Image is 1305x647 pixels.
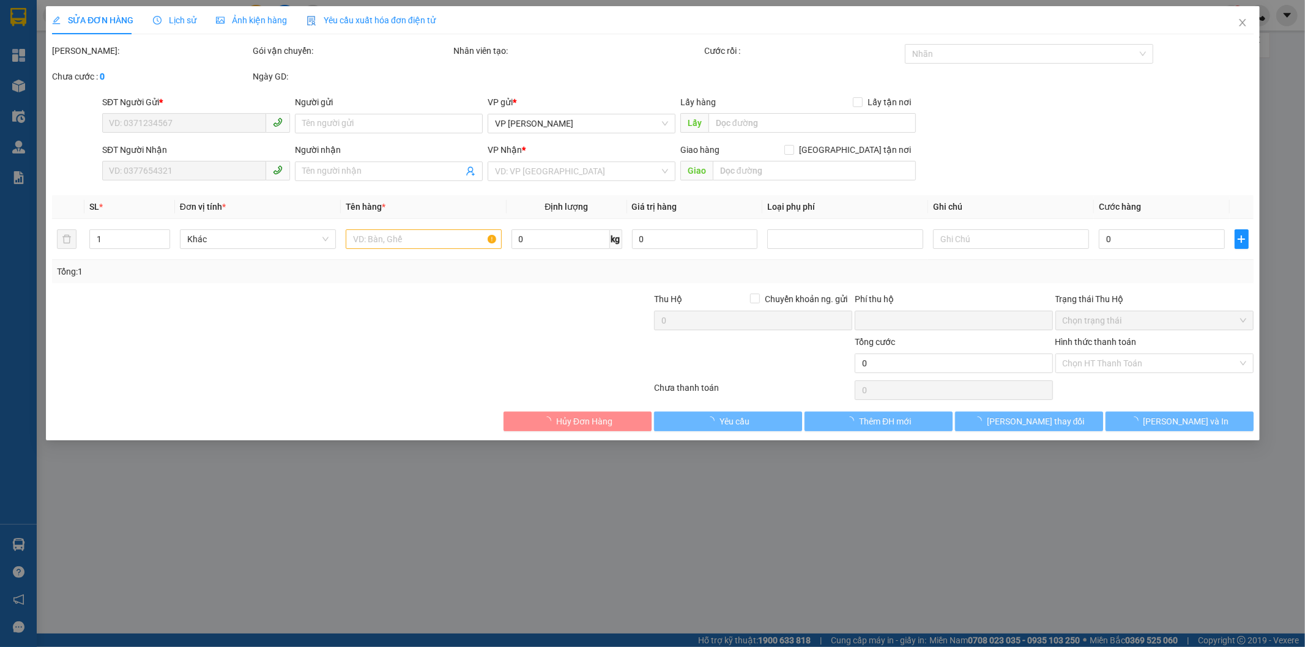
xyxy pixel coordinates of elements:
span: loading [542,416,556,425]
span: user-add [466,166,475,176]
div: VP gửi [488,95,675,109]
button: Yêu cầu [654,412,802,431]
span: Tên hàng [345,202,385,212]
div: Người gửi [295,95,483,109]
img: icon [307,16,316,26]
b: 0 [100,72,105,81]
div: Tổng: 1 [57,265,504,278]
span: [GEOGRAPHIC_DATA] tận nơi [794,143,916,157]
span: Đơn vị tính [179,202,225,212]
th: Loại phụ phí [762,195,928,219]
span: Lịch sử [153,15,196,25]
span: Giá trị hàng [631,202,677,212]
span: picture [216,16,225,24]
div: SĐT Người Gửi [102,95,290,109]
button: delete [57,229,76,249]
span: loading [973,416,987,425]
span: Chuyển khoản ng. gửi [759,292,852,306]
span: SL [89,202,99,212]
span: Định lượng [545,202,588,212]
span: Thu Hộ [653,294,682,304]
button: [PERSON_NAME] thay đổi [954,412,1102,431]
button: [PERSON_NAME] và In [1105,412,1253,431]
div: Phí thu hộ [854,292,1052,311]
span: Chọn trạng thái [1062,311,1246,330]
span: VP Hồng Lĩnh [495,114,668,133]
span: Tổng cước [854,337,894,347]
div: Chưa cước : [52,70,250,83]
span: phone [273,165,283,175]
span: Lấy [680,113,708,133]
span: Giao hàng [680,145,719,155]
span: close [1237,18,1247,28]
span: loading [846,416,859,425]
span: loading [706,416,719,425]
button: Hủy Đơn Hàng [504,412,652,431]
span: plus [1235,234,1247,244]
span: loading [1129,416,1143,425]
input: Dọc đường [708,113,916,133]
th: Ghi chú [928,195,1094,219]
span: [PERSON_NAME] và In [1143,415,1229,428]
span: [PERSON_NAME] thay đổi [987,415,1085,428]
span: clock-circle [153,16,162,24]
span: kg [609,229,622,249]
div: Trạng thái Thu Hộ [1055,292,1253,306]
input: Ghi Chú [933,229,1089,249]
button: Thêm ĐH mới [804,412,952,431]
span: Yêu cầu xuất hóa đơn điện tử [307,15,436,25]
span: SỬA ĐƠN HÀNG [52,15,133,25]
span: Hủy Đơn Hàng [556,415,612,428]
div: Cước rồi : [704,44,902,57]
div: SĐT Người Nhận [102,143,290,157]
label: Hình thức thanh toán [1055,337,1136,347]
span: edit [52,16,61,24]
span: Lấy hàng [680,97,715,107]
span: Khác [187,230,328,248]
span: Ảnh kiện hàng [216,15,287,25]
span: Lấy tận nơi [863,95,916,109]
button: plus [1234,229,1248,249]
span: Thêm ĐH mới [859,415,911,428]
div: [PERSON_NAME]: [52,44,250,57]
div: Chưa thanh toán [653,381,853,402]
button: Close [1225,6,1259,40]
span: Yêu cầu [719,415,749,428]
span: phone [273,117,283,127]
span: VP Nhận [488,145,522,155]
div: Người nhận [295,143,483,157]
input: Dọc đường [712,161,916,180]
input: VD: Bàn, Ghế [345,229,501,249]
span: Cước hàng [1099,202,1141,212]
div: Ngày GD: [253,70,451,83]
div: Gói vận chuyển: [253,44,451,57]
div: Nhân viên tạo: [453,44,702,57]
span: Giao [680,161,712,180]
